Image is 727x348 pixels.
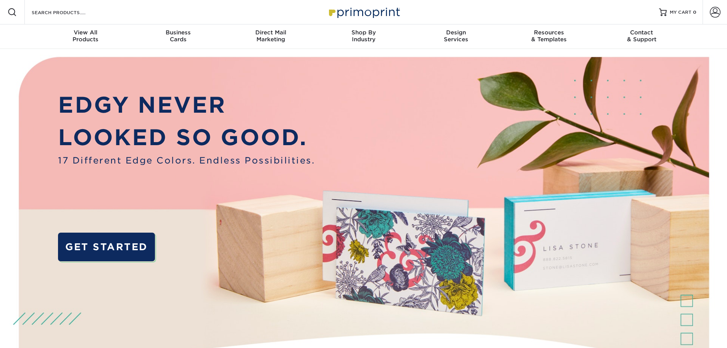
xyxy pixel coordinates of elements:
div: Marketing [224,29,317,43]
span: Resources [503,29,595,36]
a: Resources& Templates [503,24,595,49]
img: Primoprint [326,4,402,20]
span: 17 Different Edge Colors. Endless Possibilities. [58,154,315,167]
span: Direct Mail [224,29,317,36]
div: Cards [132,29,224,43]
a: BusinessCards [132,24,224,49]
input: SEARCH PRODUCTS..... [31,8,105,17]
a: Contact& Support [595,24,688,49]
a: Direct MailMarketing [224,24,317,49]
a: Shop ByIndustry [317,24,410,49]
a: DesignServices [410,24,503,49]
a: View AllProducts [39,24,132,49]
div: Industry [317,29,410,43]
span: Shop By [317,29,410,36]
span: Design [410,29,503,36]
span: Contact [595,29,688,36]
p: EDGY NEVER [58,89,315,121]
div: & Templates [503,29,595,43]
p: LOOKED SO GOOD. [58,121,315,154]
a: GET STARTED [58,233,155,261]
div: Products [39,29,132,43]
div: Services [410,29,503,43]
span: View All [39,29,132,36]
span: 0 [693,10,696,15]
div: & Support [595,29,688,43]
span: MY CART [670,9,692,16]
span: Business [132,29,224,36]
